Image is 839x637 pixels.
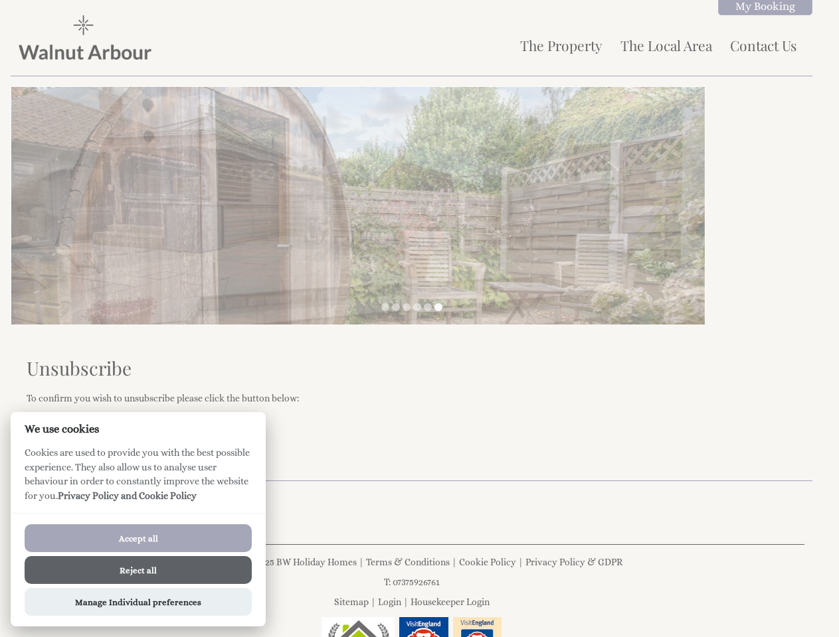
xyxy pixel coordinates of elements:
a: Contact Us [730,36,796,54]
a: The Property [520,36,603,54]
span: | [359,557,364,567]
span: | [371,597,376,607]
h1: Unsubscribe [27,356,796,380]
a: Login [378,597,401,607]
a: Sitemap [334,597,369,607]
a: T: 07375926761 [384,577,440,587]
span: | [452,557,457,567]
a: Housekeeper Login [411,597,490,607]
img: Walnut Arbour [19,15,151,60]
p: Cookies are used to provide you with the best possible experience. They also allow us to analyse ... [11,446,266,513]
h2: We use cookies [11,423,266,435]
a: Cookie Policy [459,557,516,567]
a: Privacy Policy & GDPR [525,557,622,567]
a: Terms & Conditions [366,557,450,567]
button: Accept all [25,524,252,552]
button: Manage Individual preferences [25,588,252,616]
button: Reject all [25,556,252,584]
span: | [518,557,523,567]
span: | [403,597,409,607]
a: Privacy Policy and Cookie Policy [58,490,197,501]
p: To confirm you wish to unsubscribe please click the button below: [27,393,796,403]
a: The Local Area [620,36,712,54]
a: © Copyright 2025 BW Holiday Homes [201,557,357,567]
